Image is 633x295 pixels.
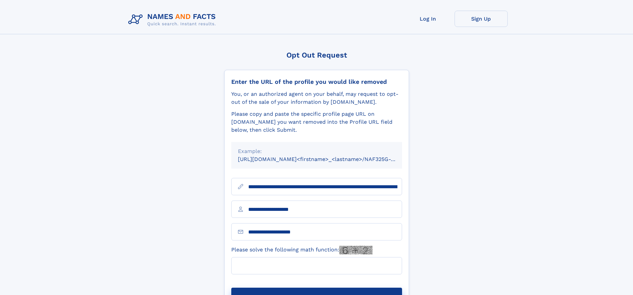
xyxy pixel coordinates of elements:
small: [URL][DOMAIN_NAME]<firstname>_<lastname>/NAF325G-xxxxxxxx [238,156,415,162]
div: You, or an authorized agent on your behalf, may request to opt-out of the sale of your informatio... [231,90,402,106]
label: Please solve the following math function: [231,246,372,254]
div: Please copy and paste the specific profile page URL on [DOMAIN_NAME] you want removed into the Pr... [231,110,402,134]
img: Logo Names and Facts [126,11,221,29]
div: Example: [238,147,395,155]
div: Opt Out Request [224,51,409,59]
div: Enter the URL of the profile you would like removed [231,78,402,85]
a: Log In [401,11,455,27]
a: Sign Up [455,11,508,27]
